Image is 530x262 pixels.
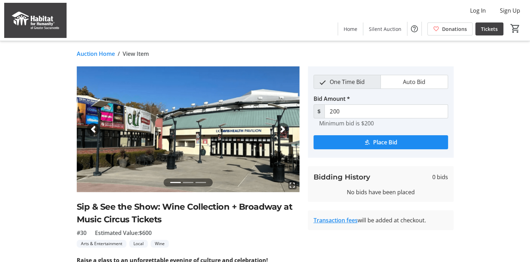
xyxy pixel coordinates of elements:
span: Tickets [481,25,498,33]
button: Log In [464,5,491,16]
span: Auto Bid [399,75,429,89]
span: Estimated Value: $600 [95,229,152,237]
tr-hint: Minimum bid is $200 [319,120,374,127]
a: Donations [427,22,473,35]
span: Silent Auction [369,25,401,33]
span: Donations [442,25,467,33]
a: Auction Home [77,50,115,58]
div: will be added at checkout. [314,216,448,224]
tr-label-badge: Arts & Entertainment [77,240,126,248]
span: Place Bid [373,138,397,146]
span: Home [344,25,357,33]
a: Home [338,22,363,35]
img: Image [77,66,300,192]
tr-label-badge: Wine [151,240,169,248]
span: / [118,50,120,58]
tr-label-badge: Local [129,240,148,248]
h3: Bidding History [314,172,370,182]
span: Log In [470,6,486,15]
div: No bids have been placed [314,188,448,196]
a: Silent Auction [363,22,407,35]
span: $ [314,104,325,118]
span: Sign Up [500,6,520,15]
a: Transaction fees [314,216,358,224]
img: Habitat for Humanity of Greater Sacramento's Logo [4,3,67,38]
button: Cart [509,22,522,35]
span: One Time Bid [325,75,369,89]
h2: Sip & See the Show: Wine Collection + Broadway at Music Circus Tickets [77,201,300,226]
a: Tickets [475,22,503,35]
mat-icon: fullscreen [288,181,297,189]
span: 0 bids [432,173,448,181]
button: Place Bid [314,135,448,149]
span: #30 [77,229,87,237]
label: Bid Amount * [314,94,350,103]
span: View Item [123,50,149,58]
button: Sign Up [494,5,526,16]
button: Help [407,22,421,36]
